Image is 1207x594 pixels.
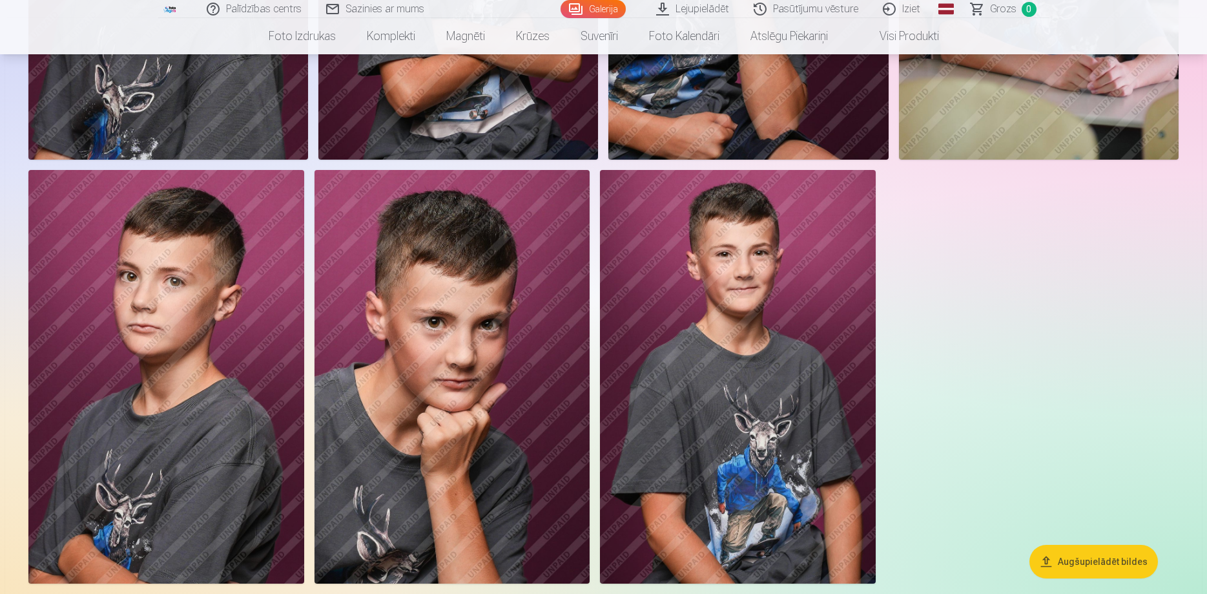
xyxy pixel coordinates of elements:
[163,5,178,13] img: /fa1
[565,18,634,54] a: Suvenīri
[843,18,954,54] a: Visi produkti
[1029,545,1158,578] button: Augšupielādēt bildes
[1022,2,1037,17] span: 0
[500,18,565,54] a: Krūzes
[351,18,431,54] a: Komplekti
[431,18,500,54] a: Magnēti
[990,1,1016,17] span: Grozs
[735,18,843,54] a: Atslēgu piekariņi
[253,18,351,54] a: Foto izdrukas
[634,18,735,54] a: Foto kalendāri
